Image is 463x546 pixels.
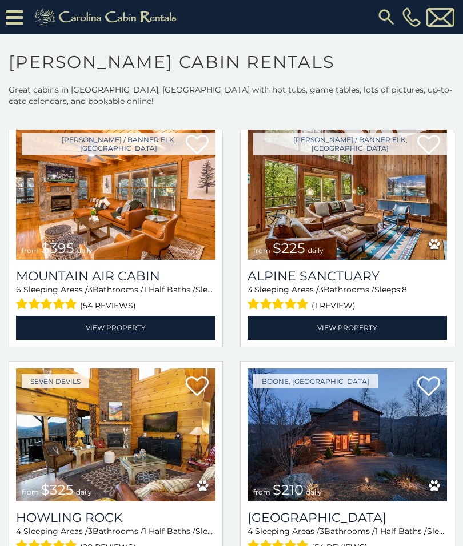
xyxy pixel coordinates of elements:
span: (1 review) [312,298,356,313]
div: Sleeping Areas / Bathrooms / Sleeps: [16,284,215,313]
span: $325 [41,481,74,498]
div: Sleeping Areas / Bathrooms / Sleeps: [248,284,447,313]
a: Mountain Air Cabin from $395 daily [16,127,215,260]
span: 4 [16,526,21,536]
a: Mountain Air Cabin [16,268,215,284]
span: from [253,488,270,496]
a: [PERSON_NAME] / Banner Elk, [GEOGRAPHIC_DATA] [22,133,215,155]
a: Howling Rock [16,510,215,525]
a: Alpine Sanctuary from $225 daily [248,127,447,260]
a: View Property [16,316,215,339]
span: (54 reviews) [80,298,136,313]
span: $395 [41,240,74,256]
span: 3 [248,284,252,295]
span: 4 [248,526,253,536]
img: Alpine Sanctuary [248,127,447,260]
h3: Willow Valley View [248,510,447,525]
span: 3 [88,284,93,295]
a: Add to favorites [417,375,440,399]
span: daily [308,246,324,255]
a: View Property [248,316,447,339]
span: from [22,488,39,496]
span: 1 Half Baths / [143,526,195,536]
a: [PERSON_NAME] / Banner Elk, [GEOGRAPHIC_DATA] [253,133,447,155]
img: Willow Valley View [248,368,447,502]
span: 1 Half Baths / [375,526,427,536]
span: daily [76,488,92,496]
a: Boone, [GEOGRAPHIC_DATA] [253,374,378,388]
span: 1 Half Baths / [143,284,195,295]
a: Willow Valley View from $210 daily [248,368,447,502]
span: from [253,246,270,255]
img: Khaki-logo.png [29,6,186,29]
span: $225 [273,240,305,256]
a: Seven Devils [22,374,89,388]
img: search-regular.svg [376,7,397,27]
img: Mountain Air Cabin [16,127,215,260]
a: Add to favorites [186,375,209,399]
span: 3 [88,526,93,536]
span: 6 [16,284,21,295]
span: daily [306,488,322,496]
span: 3 [319,284,324,295]
a: Howling Rock from $325 daily [16,368,215,502]
span: daily [77,246,93,255]
span: $210 [273,481,304,498]
span: 8 [402,284,407,295]
a: [GEOGRAPHIC_DATA] [248,510,447,525]
img: Howling Rock [16,368,215,502]
a: Alpine Sanctuary [248,268,447,284]
a: [PHONE_NUMBER] [400,7,424,27]
span: from [22,246,39,255]
span: 3 [320,526,324,536]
